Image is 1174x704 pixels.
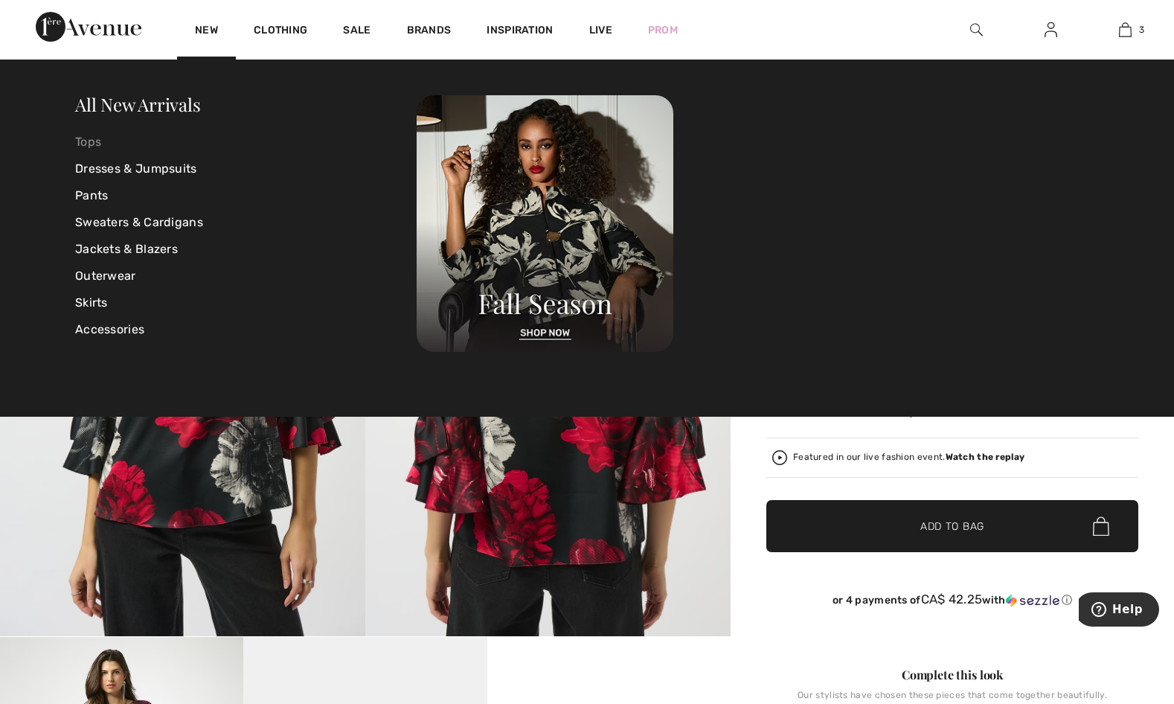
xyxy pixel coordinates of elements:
div: Complete this look [766,666,1138,684]
a: Jackets & Blazers [75,236,417,263]
a: Clothing [254,24,307,39]
img: Watch the replay [772,450,787,465]
strong: Watch the replay [946,452,1025,462]
a: Dresses & Jumpsuits [75,156,417,182]
a: Accessories [75,316,417,343]
button: Add to Bag [766,500,1138,552]
span: CA$ 42.25 [921,592,983,607]
span: Add to Bag [920,519,984,534]
a: Brands [407,24,452,39]
a: Tops [75,129,417,156]
a: All New Arrivals [75,92,200,116]
img: 1ère Avenue [36,12,141,42]
img: My Info [1045,21,1057,39]
div: or 4 payments ofCA$ 42.25withSezzle Click to learn more about Sezzle [766,592,1138,612]
a: New [195,24,218,39]
img: Sezzle [1006,594,1059,607]
img: search the website [970,21,983,39]
a: Outerwear [75,263,417,289]
span: 3 [1139,23,1144,36]
a: Skirts [75,289,417,316]
div: or 4 payments of with [766,592,1138,607]
img: Bag.svg [1093,516,1109,536]
img: My Bag [1119,21,1132,39]
a: Sweaters & Cardigans [75,209,417,236]
a: Live [589,22,612,38]
a: Sale [343,24,371,39]
img: 250825120107_a8d8ca038cac6.jpg [417,95,673,352]
a: 3 [1088,21,1161,39]
a: Pants [75,182,417,209]
iframe: Opens a widget where you can find more information [1079,592,1159,630]
div: Featured in our live fashion event. [793,452,1024,462]
span: Inspiration [487,24,553,39]
a: Prom [648,22,678,38]
a: Sign In [1033,21,1069,39]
